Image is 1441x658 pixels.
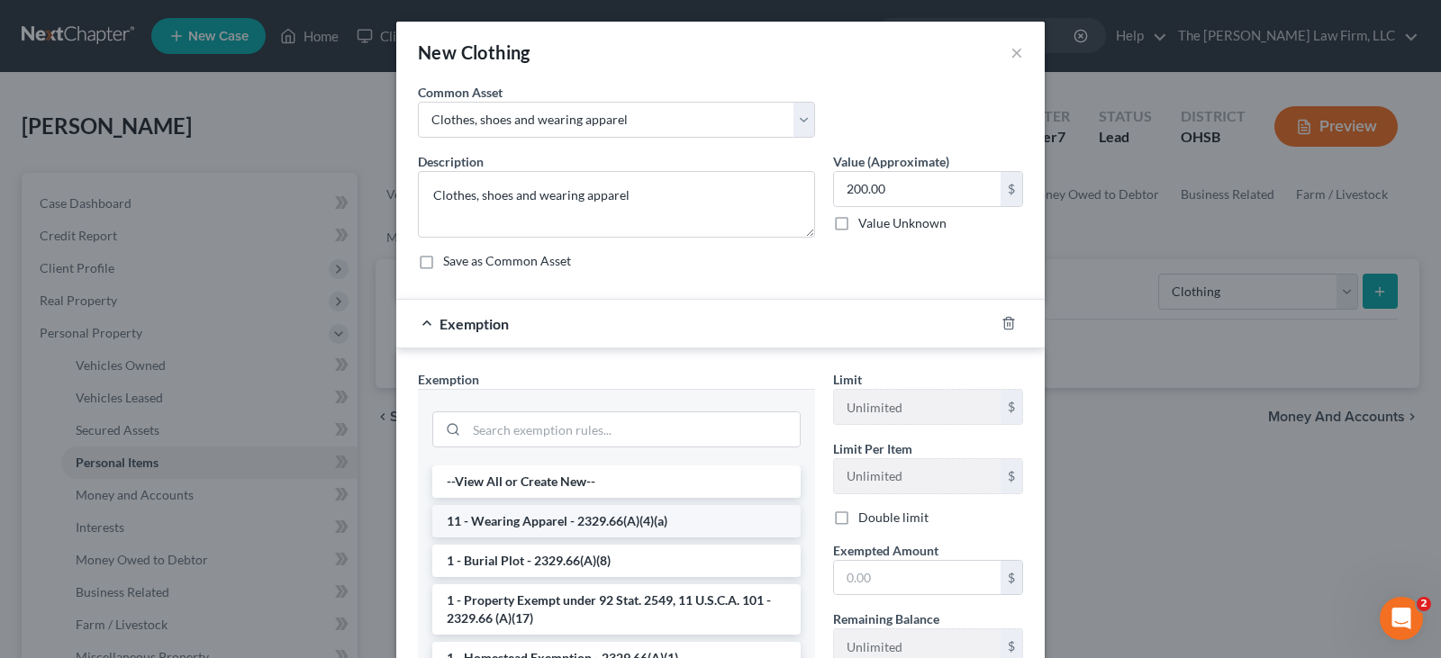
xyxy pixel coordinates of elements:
input: -- [834,390,1001,424]
input: Search exemption rules... [467,412,800,446]
div: $ [1001,459,1022,493]
li: 11 - Wearing Apparel - 2329.66(A)(4)(a) [432,505,801,537]
span: Description [418,154,484,169]
iframe: Intercom live chat [1380,597,1423,640]
label: Value Unknown [858,214,947,232]
span: Exempted Amount [833,543,938,558]
li: --View All or Create New-- [432,465,801,498]
div: $ [1001,561,1022,595]
input: -- [834,459,1001,493]
span: Exemption [440,315,509,332]
div: $ [1001,172,1022,206]
input: 0.00 [834,172,1001,206]
label: Save as Common Asset [443,252,571,270]
label: Value (Approximate) [833,152,949,171]
label: Double limit [858,509,929,527]
input: 0.00 [834,561,1001,595]
span: 2 [1417,597,1431,611]
label: Common Asset [418,83,503,102]
div: New Clothing [418,40,530,65]
li: 1 - Burial Plot - 2329.66(A)(8) [432,545,801,577]
label: Remaining Balance [833,609,939,628]
button: × [1011,41,1023,63]
label: Limit Per Item [833,439,912,458]
div: $ [1001,390,1022,424]
span: Exemption [418,372,479,387]
li: 1 - Property Exempt under 92 Stat. 2549, 11 U.S.C.A. 101 - 2329.66 (A)(17) [432,584,801,635]
span: Limit [833,372,862,387]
